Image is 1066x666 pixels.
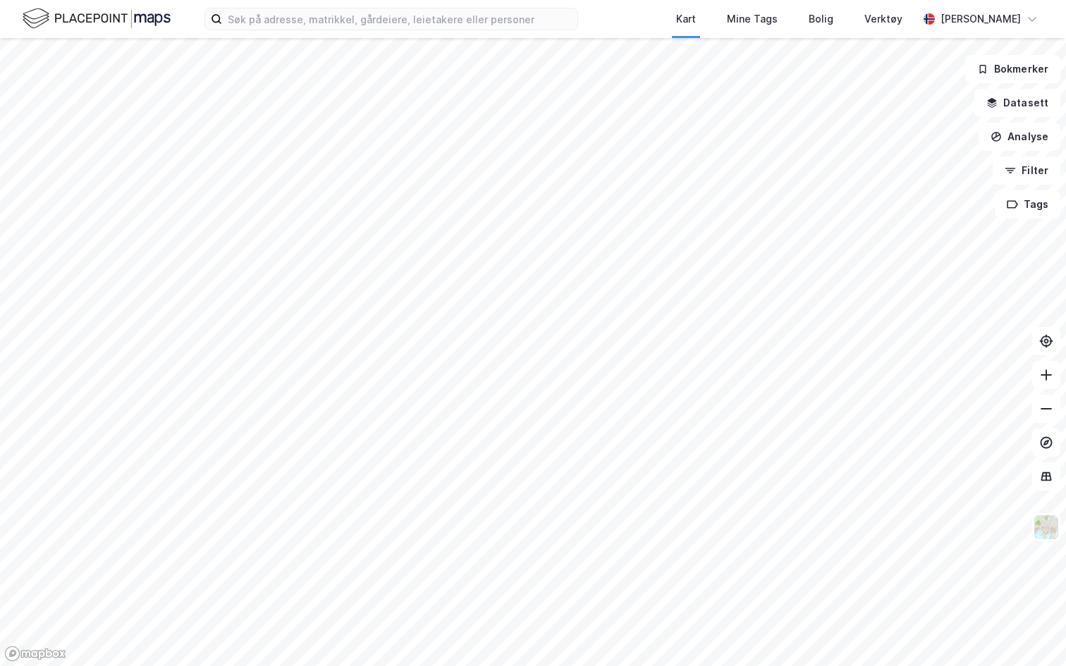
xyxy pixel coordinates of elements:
div: Mine Tags [727,11,778,27]
iframe: Chat Widget [995,598,1066,666]
div: Kart [676,11,696,27]
div: Kontrollprogram for chat [995,598,1066,666]
img: logo.f888ab2527a4732fd821a326f86c7f29.svg [23,6,171,31]
input: Søk på adresse, matrikkel, gårdeiere, leietakere eller personer [222,8,577,30]
div: Bolig [809,11,833,27]
div: Verktøy [864,11,902,27]
div: [PERSON_NAME] [941,11,1021,27]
